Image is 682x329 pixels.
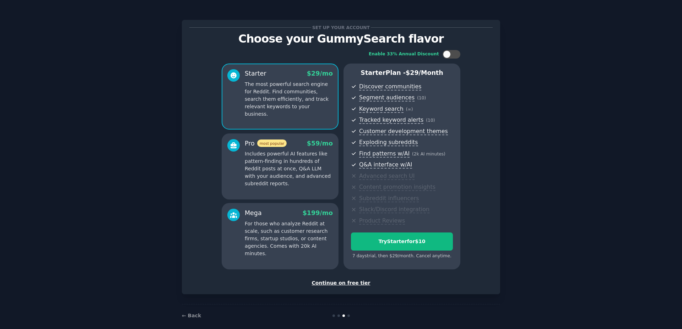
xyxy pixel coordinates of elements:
[245,139,287,148] div: Pro
[426,118,435,123] span: ( 10 )
[359,217,405,225] span: Product Reviews
[359,94,415,102] span: Segment audiences
[359,139,418,146] span: Exploding subreddits
[359,195,419,202] span: Subreddit influencers
[406,107,413,112] span: ( ∞ )
[351,253,453,259] div: 7 days trial, then $ 29 /month . Cancel anytime.
[369,51,439,57] div: Enable 33% Annual Discount
[303,209,333,216] span: $ 199 /mo
[412,152,445,157] span: ( 2k AI minutes )
[245,220,333,257] p: For those who analyze Reddit at scale, such as customer research firms, startup studios, or conte...
[351,68,453,77] p: Starter Plan -
[359,150,410,158] span: Find patterns w/AI
[359,128,448,135] span: Customer development themes
[359,116,423,124] span: Tracked keyword alerts
[359,206,429,213] span: Slack/Discord integration
[307,70,333,77] span: $ 29 /mo
[307,140,333,147] span: $ 59 /mo
[245,209,262,218] div: Mega
[359,161,412,169] span: Q&A interface w/AI
[189,33,493,45] p: Choose your GummySearch flavor
[189,279,493,287] div: Continue on free tier
[311,24,371,31] span: Set up your account
[406,69,443,76] span: $ 29 /month
[359,105,404,113] span: Keyword search
[359,172,415,180] span: Advanced search UI
[245,81,333,118] p: The most powerful search engine for Reddit. Find communities, search them efficiently, and track ...
[351,238,453,245] div: Try Starter for $10
[359,183,435,191] span: Content promotion insights
[182,313,201,318] a: ← Back
[417,95,426,100] span: ( 10 )
[351,232,453,251] button: TryStarterfor$10
[359,83,421,91] span: Discover communities
[257,139,287,147] span: most popular
[245,150,333,187] p: Includes powerful AI features like pattern-finding in hundreds of Reddit posts at once, Q&A LLM w...
[245,69,266,78] div: Starter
